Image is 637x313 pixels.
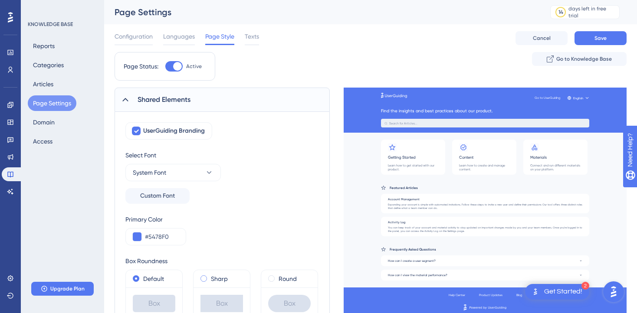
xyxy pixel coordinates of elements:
div: Box [268,295,311,312]
button: Save [575,31,627,45]
span: Upgrade Plan [50,285,85,292]
label: Default [143,274,164,284]
div: Open Get Started! checklist, remaining modules: 2 [525,284,589,300]
span: Go to Knowledge Base [556,55,612,62]
span: Texts [245,31,259,42]
button: System Font [125,164,221,181]
span: Cancel [533,35,551,42]
button: Upgrade Plan [31,282,94,296]
button: Reports [28,38,60,54]
button: Go to Knowledge Base [532,52,627,66]
span: Custom Font [140,191,175,201]
div: Page Status: [124,61,158,72]
button: Categories [28,57,69,73]
button: Cancel [516,31,568,45]
div: Select Font [125,150,221,160]
div: KNOWLEDGE BASE [28,21,73,28]
img: launcher-image-alternative-text [530,287,541,297]
button: Access [28,134,58,149]
div: Primary Color [125,214,186,225]
span: UserGuiding Branding [143,126,205,136]
span: Languages [163,31,195,42]
button: Page Settings [28,95,76,111]
span: System Font [133,167,166,178]
span: Save [594,35,607,42]
iframe: UserGuiding AI Assistant Launcher [601,279,627,305]
div: 14 [558,9,563,16]
div: Box [133,295,175,312]
div: days left in free trial [568,5,617,19]
span: Active [186,63,202,70]
span: Configuration [115,31,153,42]
span: Shared Elements [138,95,190,105]
span: Need Help? [20,2,54,13]
label: Round [279,274,297,284]
div: Box Roundness [125,256,318,266]
div: Box [200,295,243,312]
span: Page Style [205,31,234,42]
div: 2 [581,282,589,290]
button: Domain [28,114,60,130]
button: Articles [28,76,59,92]
button: Custom Font [125,188,190,204]
label: Sharp [211,274,228,284]
div: Get Started! [544,287,582,297]
div: Page Settings [115,6,529,18]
